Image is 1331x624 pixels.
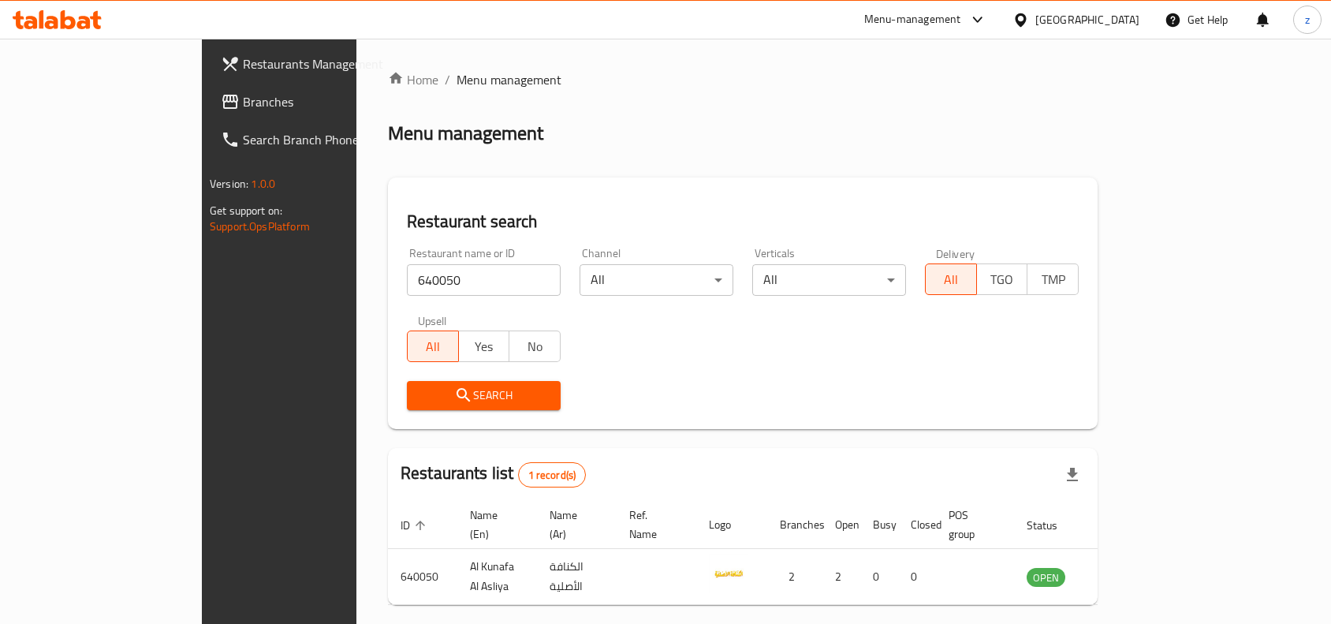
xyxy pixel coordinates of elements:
div: All [752,264,906,296]
h2: Restaurants list [401,461,586,488]
td: Al Kunafa Al Asliya [457,549,537,605]
li: / [445,70,450,89]
a: Search Branch Phone [208,121,424,159]
span: 1.0.0 [251,174,275,194]
span: Search Branch Phone [243,130,412,149]
div: All [580,264,733,296]
h2: Menu management [388,121,543,146]
button: TMP [1027,263,1079,295]
input: Search for restaurant name or ID.. [407,264,561,296]
span: All [932,268,971,291]
span: Menu management [457,70,561,89]
span: POS group [949,506,995,544]
button: TGO [976,263,1028,295]
span: Search [419,386,548,405]
nav: breadcrumb [388,70,1098,89]
th: Branches [767,501,822,549]
span: Ref. Name [629,506,677,544]
td: 0 [898,549,936,605]
div: OPEN [1027,568,1065,587]
label: Upsell [418,315,447,326]
button: All [925,263,977,295]
button: All [407,331,459,362]
table: enhanced table [388,501,1151,605]
div: Export file [1053,456,1091,494]
span: ID [401,516,431,535]
span: Restaurants Management [243,54,412,73]
td: 2 [822,549,860,605]
span: OPEN [1027,569,1065,587]
span: Name (Ar) [550,506,598,544]
th: Closed [898,501,936,549]
span: Branches [243,92,412,111]
span: All [414,335,453,358]
span: Status [1027,516,1078,535]
span: Name (En) [470,506,518,544]
label: Delivery [936,248,975,259]
span: Version: [210,174,248,194]
span: No [516,335,554,358]
span: TMP [1034,268,1072,291]
button: Search [407,381,561,410]
span: Get support on: [210,200,282,221]
td: الكنافة الأصلية [537,549,617,605]
a: Restaurants Management [208,45,424,83]
img: Al Kunafa Al Asliya [709,554,748,593]
button: Yes [458,331,510,362]
th: Action [1097,501,1151,549]
span: TGO [983,268,1022,291]
span: z [1305,11,1310,28]
div: Menu-management [864,10,961,29]
span: Yes [465,335,504,358]
th: Busy [860,501,898,549]
th: Open [822,501,860,549]
button: No [509,331,561,362]
a: Branches [208,83,424,121]
th: Logo [696,501,767,549]
td: 0 [860,549,898,605]
a: Support.OpsPlatform [210,216,310,237]
h2: Restaurant search [407,210,1079,234]
span: 1 record(s) [519,468,586,483]
td: 2 [767,549,822,605]
div: [GEOGRAPHIC_DATA] [1035,11,1139,28]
